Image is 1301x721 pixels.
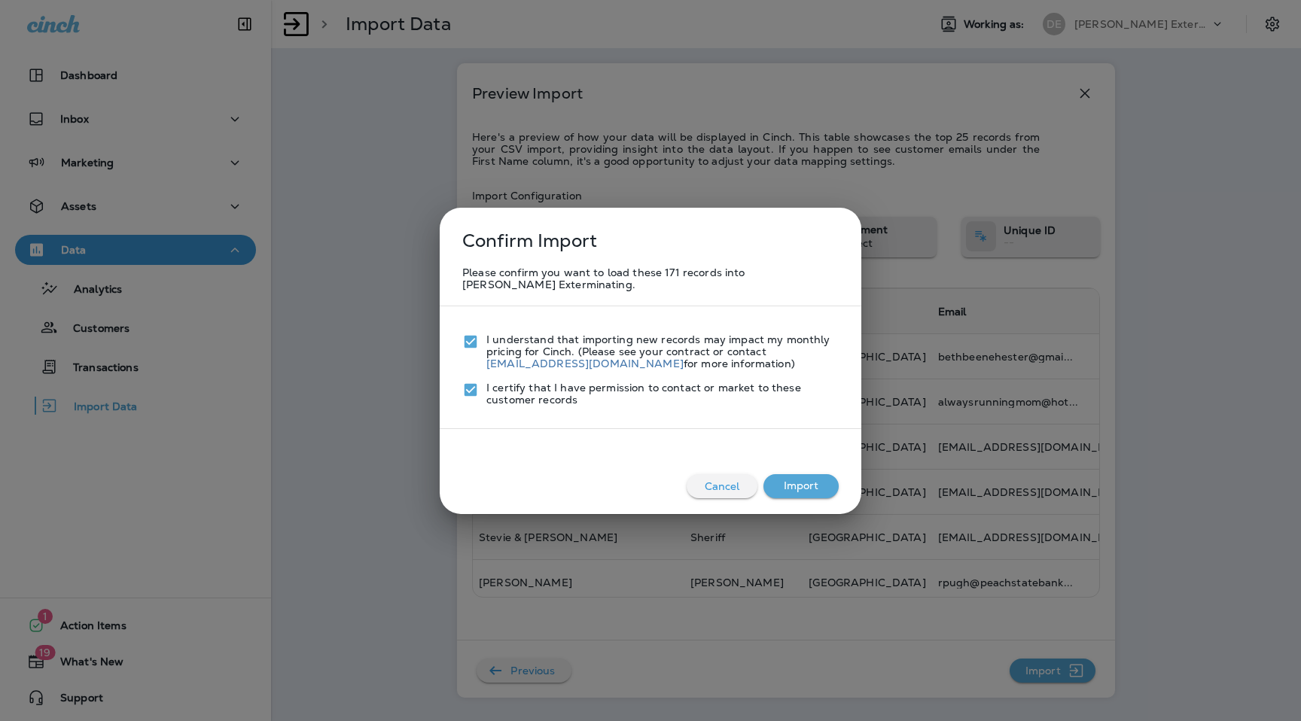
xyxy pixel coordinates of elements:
p: Confirm Import [455,223,597,259]
a: [EMAIL_ADDRESS][DOMAIN_NAME] [486,357,684,370]
p: I understand that importing new records may impact my monthly pricing for Cinch. (Please see your... [486,333,839,370]
button: Import [763,474,839,498]
p: Cancel [699,474,746,498]
p: Please confirm you want to load these 171 records into [PERSON_NAME] Exterminating. [462,266,839,291]
button: Cancel [687,474,757,498]
p: I certify that I have permission to contact or market to these customer records [486,382,839,406]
